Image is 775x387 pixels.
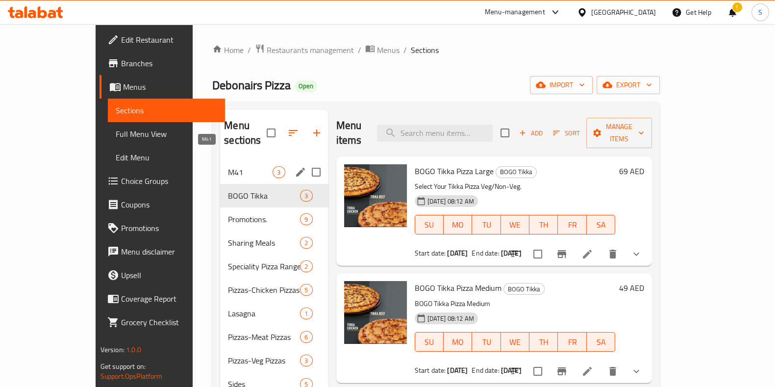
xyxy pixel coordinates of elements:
span: Promotions [121,222,217,234]
div: Open [295,80,317,92]
span: WE [505,335,525,349]
span: 9 [300,215,312,224]
button: FR [558,215,586,234]
span: SA [591,218,611,232]
div: BOGO Tikka [496,166,537,178]
a: Menu disclaimer [100,240,225,263]
a: Promotions [100,216,225,240]
span: Select to update [527,361,548,382]
span: export [604,79,652,91]
span: Menus [123,81,217,93]
span: 1 [300,309,312,318]
span: Full Menu View [116,128,217,140]
span: Edit Restaurant [121,34,217,46]
li: / [403,44,407,56]
span: Menus [377,44,400,56]
div: items [300,331,312,343]
span: Start date: [415,247,446,259]
div: items [300,308,312,319]
span: 5 [300,285,312,295]
span: Sort sections [281,121,305,145]
button: TU [472,332,500,352]
span: End date: [472,364,499,377]
svg: Show Choices [630,248,642,260]
h2: Menu sections [224,118,266,148]
span: 6 [300,333,312,342]
button: sort-choices [504,242,527,266]
a: Coverage Report [100,287,225,310]
span: Upsell [121,269,217,281]
nav: breadcrumb [212,44,660,56]
button: Branch-specific-item [550,242,574,266]
span: BOGO Tikka [504,284,544,295]
span: Grocery Checklist [121,316,217,328]
a: Edit menu item [581,248,593,260]
span: Manage items [594,121,644,145]
span: Select all sections [261,123,281,143]
div: Pizzas-Chicken Pizzas5 [220,278,328,302]
div: [GEOGRAPHIC_DATA] [591,7,656,18]
span: MO [448,335,468,349]
p: BOGO Tikka Pizza Medium [415,298,616,310]
span: BOGO Tikka [496,166,536,178]
span: MO [448,218,468,232]
span: Choice Groups [121,175,217,187]
button: FR [558,332,586,352]
a: Coupons [100,193,225,216]
h6: 49 AED [619,281,644,295]
a: Sections [108,99,225,122]
span: Lasagna [228,308,300,319]
a: Branches [100,52,225,75]
button: MO [444,332,472,352]
span: TU [476,218,497,232]
span: Coupons [121,199,217,210]
h6: 69 AED [619,164,644,178]
button: SA [587,332,615,352]
div: Speciality Pizza Range2 [220,255,328,278]
p: Select Your Tikka Pizza Veg/Non-Veg. [415,181,616,193]
a: Edit Restaurant [100,28,225,52]
span: 3 [300,191,312,201]
span: Add [518,128,544,139]
input: search [377,125,493,142]
span: import [538,79,585,91]
button: delete [601,360,625,383]
div: Pizzas-Meat Pizzas6 [220,325,328,349]
span: Promotions. [228,213,300,225]
span: Select section [495,123,515,143]
a: Choice Groups [100,169,225,193]
button: sort-choices [504,360,527,383]
div: BOGO Tikka [503,283,545,295]
button: MO [444,215,472,234]
button: TU [472,215,500,234]
span: Restaurants management [267,44,354,56]
button: SU [415,215,444,234]
button: Branch-specific-item [550,360,574,383]
h2: Menu items [336,118,366,148]
div: items [300,284,312,296]
button: TH [529,332,558,352]
button: WE [501,215,529,234]
span: Menu disclaimer [121,246,217,258]
span: 1.0.0 [126,343,141,356]
span: TU [476,335,497,349]
span: Debonairs Pizza [212,74,291,96]
span: BOGO Tikka Pizza Medium [415,281,501,295]
button: TH [529,215,558,234]
button: Add section [305,121,328,145]
a: Full Menu View [108,122,225,146]
span: FR [562,218,582,232]
a: Edit menu item [581,365,593,377]
button: Sort [550,126,582,141]
span: TH [533,335,554,349]
span: End date: [472,247,499,259]
span: WE [505,218,525,232]
span: Pizzas-Meat Pizzas [228,331,300,343]
button: Manage items [586,118,652,148]
div: Promotions.9 [220,207,328,231]
button: export [597,76,660,94]
span: M41 [228,166,273,178]
span: [DATE] 08:12 AM [424,314,478,323]
span: Sections [411,44,439,56]
span: [DATE] 08:12 AM [424,197,478,206]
